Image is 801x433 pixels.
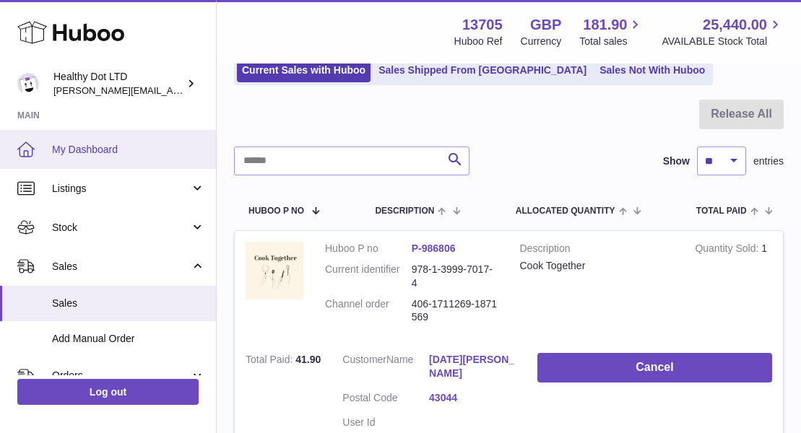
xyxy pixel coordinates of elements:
[325,242,412,255] dt: Huboo P no
[53,84,290,96] span: [PERSON_NAME][EMAIL_ADDRESS][DOMAIN_NAME]
[521,35,562,48] div: Currency
[583,15,627,35] span: 181.90
[753,154,784,168] span: entries
[579,35,644,48] span: Total sales
[325,263,412,290] dt: Current identifier
[696,206,747,216] span: Total paid
[342,391,429,408] dt: Postal Code
[412,297,498,325] dd: 406-1711269-1871569
[373,58,592,82] a: Sales Shipped From [GEOGRAPHIC_DATA]
[237,58,371,82] a: Current Sales with Huboo
[429,391,516,405] a: 43044
[579,15,644,48] a: 181.90 Total sales
[662,35,784,48] span: AVAILABLE Stock Total
[295,354,321,365] span: 41.90
[52,143,205,157] span: My Dashboard
[342,354,386,365] span: Customer
[325,297,412,325] dt: Channel order
[52,369,190,382] span: Orders
[248,206,304,216] span: Huboo P no
[52,260,190,274] span: Sales
[530,15,561,35] strong: GBP
[703,15,767,35] span: 25,440.00
[342,353,429,384] dt: Name
[52,297,205,310] span: Sales
[412,263,498,290] dd: 978-1-3999-7017-4
[412,242,456,254] a: P-986806
[663,154,690,168] label: Show
[429,353,516,380] a: [DATE][PERSON_NAME]
[375,206,434,216] span: Description
[520,259,674,273] div: Cook Together
[695,242,761,258] strong: Quantity Sold
[246,354,295,369] strong: Total Paid
[342,416,429,429] dt: User Id
[594,58,710,82] a: Sales Not With Huboo
[52,182,190,196] span: Listings
[684,231,783,342] td: 1
[52,332,205,346] span: Add Manual Order
[454,35,503,48] div: Huboo Ref
[17,73,39,95] img: Dorothy@healthydot.com
[53,70,183,97] div: Healthy Dot LTD
[246,242,303,299] img: 1716545230.png
[537,353,772,382] button: Cancel
[17,379,199,405] a: Log out
[662,15,784,48] a: 25,440.00 AVAILABLE Stock Total
[462,15,503,35] strong: 13705
[520,242,674,259] strong: Description
[52,221,190,235] span: Stock
[516,206,615,216] span: ALLOCATED Quantity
